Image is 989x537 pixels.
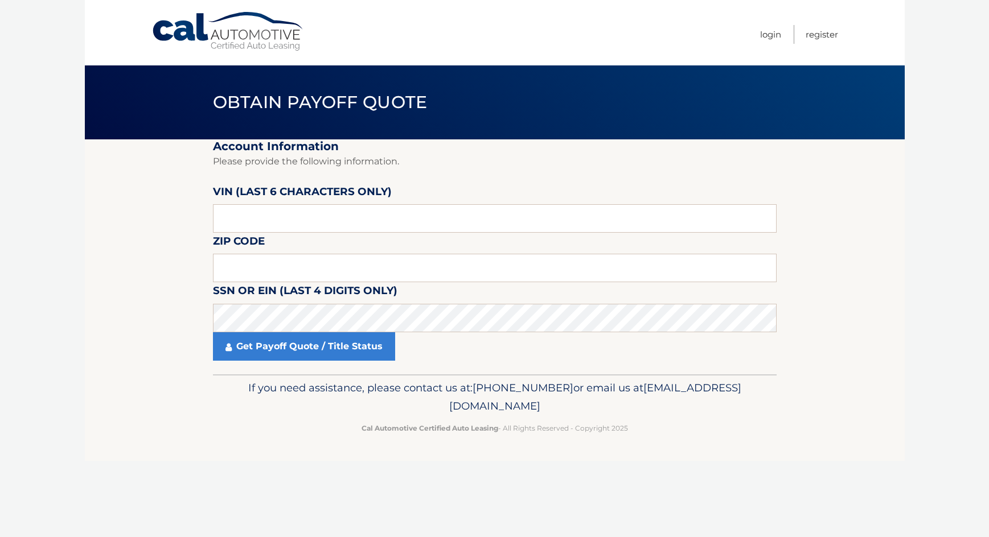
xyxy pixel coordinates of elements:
[220,379,769,415] p: If you need assistance, please contact us at: or email us at
[806,25,838,44] a: Register
[220,422,769,434] p: - All Rights Reserved - Copyright 2025
[213,233,265,254] label: Zip Code
[213,332,395,361] a: Get Payoff Quote / Title Status
[213,282,397,303] label: SSN or EIN (last 4 digits only)
[362,424,498,432] strong: Cal Automotive Certified Auto Leasing
[473,381,573,394] span: [PHONE_NUMBER]
[213,154,777,170] p: Please provide the following information.
[213,92,428,113] span: Obtain Payoff Quote
[213,139,777,154] h2: Account Information
[213,183,392,204] label: VIN (last 6 characters only)
[151,11,305,52] a: Cal Automotive
[760,25,781,44] a: Login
